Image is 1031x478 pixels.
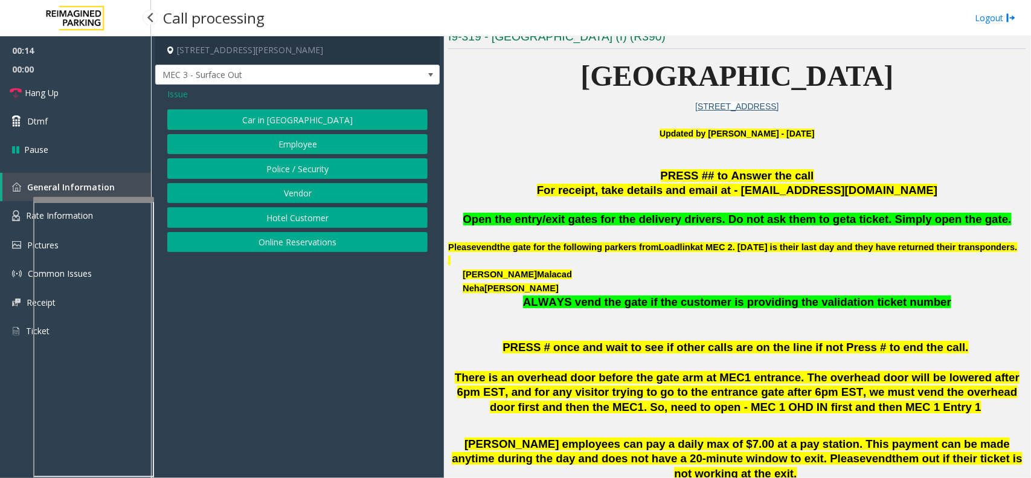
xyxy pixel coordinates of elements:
[12,210,20,221] img: 'icon'
[661,169,814,182] span: PRESS ## to Answer the call
[463,270,537,279] span: [PERSON_NAME]
[167,183,428,204] button: Vendor
[25,86,59,99] span: Hang Up
[167,207,428,228] button: Hotel Customer
[695,242,1017,252] span: at MEC 2. [DATE] is their last day and they have returned their transponders.
[448,242,476,252] span: Please
[537,270,572,280] span: Malacad
[2,173,151,201] a: General Information
[975,11,1016,24] a: Logout
[695,102,779,111] a: [STREET_ADDRESS]
[455,371,1020,414] span: There is an overhead door before the gate arm at MEC1 entrance. The overhead door will be lowered...
[581,60,894,92] span: [GEOGRAPHIC_DATA]
[497,242,659,252] span: the gate for the following parkers from
[12,299,21,306] img: 'icon'
[484,283,559,294] span: [PERSON_NAME]
[28,268,92,279] span: Common Issues
[27,297,56,308] span: Receipt
[452,438,1010,465] span: [PERSON_NAME] employees can pay a daily max of $7.00 at a pay station. This payment can be made a...
[12,241,21,249] img: 'icon'
[167,109,428,130] button: Car in [GEOGRAPHIC_DATA]
[157,3,271,33] h3: Call processing
[26,325,50,337] span: Ticket
[167,158,428,179] button: Police / Security
[659,242,695,253] span: Loadlink
[477,242,497,253] span: vend
[167,88,188,100] span: Issue
[463,283,484,293] span: Neha
[12,326,20,337] img: 'icon'
[12,269,22,279] img: 'icon'
[523,296,951,308] span: ALWAYS vend the gate if the customer is providing the validation ticket number
[167,232,428,253] button: Online Reservations
[167,134,428,155] button: Employee
[12,182,21,192] img: 'icon'
[1006,11,1016,24] img: logout
[537,184,937,196] span: For receipt, take details and email at - [EMAIL_ADDRESS][DOMAIN_NAME]
[448,29,1026,49] h3: I9-319 - [GEOGRAPHIC_DATA] (I) (R390)
[27,239,59,251] span: Pictures
[27,181,115,193] span: General Information
[155,36,440,65] h4: [STREET_ADDRESS][PERSON_NAME]
[24,143,48,156] span: Pause
[866,452,893,465] span: vend
[850,213,1011,225] span: a ticket. Simply open the gate.
[660,129,814,138] b: Updated by [PERSON_NAME] - [DATE]
[463,213,850,225] span: Open the entry/exit gates for the delivery drivers. Do not ask them to get
[503,341,968,354] span: PRESS # once and wait to see if other calls are on the line if not Press # to end the call.
[26,210,93,221] span: Rate Information
[27,115,48,128] span: Dtmf
[156,65,382,85] span: MEC 3 - Surface Out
